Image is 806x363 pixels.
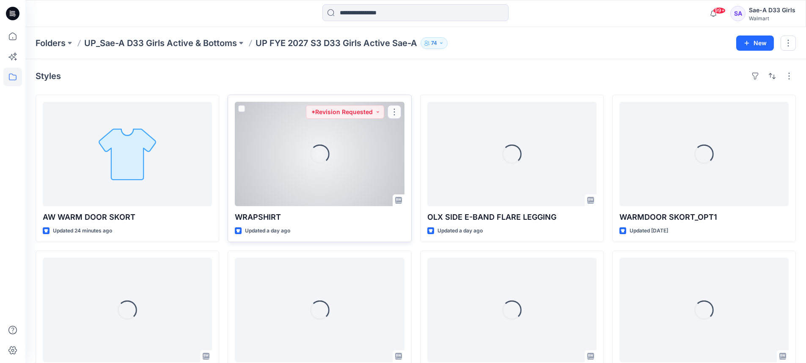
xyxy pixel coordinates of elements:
[43,211,212,223] p: AW WARM DOOR SKORT
[84,37,237,49] a: UP_Sae-A D33 Girls Active & Bottoms
[421,37,448,49] button: 74
[749,5,795,15] div: Sae-A D33 Girls
[245,227,290,235] p: Updated a day ago
[235,211,404,223] p: WRAPSHIRT
[36,37,66,49] a: Folders
[713,7,726,14] span: 99+
[730,6,745,21] div: SA
[619,211,789,223] p: WARMDOOR SKORT_OPT1
[437,227,483,235] p: Updated a day ago
[427,211,597,223] p: OLX SIDE E-BAND FLARE LEGGING
[43,102,212,206] a: AW WARM DOOR SKORT
[630,227,668,235] p: Updated [DATE]
[256,37,417,49] p: UP FYE 2027 S3 D33 Girls Active Sae-A
[736,35,774,51] button: New
[749,15,795,22] div: Walmart
[53,227,112,235] p: Updated 24 minutes ago
[36,71,61,81] h4: Styles
[431,38,437,48] p: 74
